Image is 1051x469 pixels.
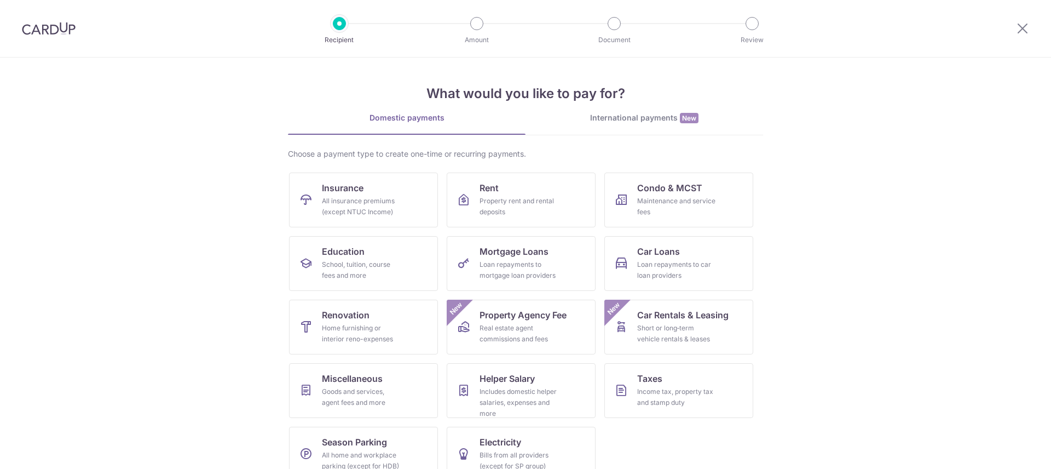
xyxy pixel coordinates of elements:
span: Mortgage Loans [480,245,548,258]
img: CardUp [22,22,76,35]
span: Electricity [480,436,521,449]
p: Review [712,35,793,45]
a: MiscellaneousGoods and services, agent fees and more [289,363,438,418]
a: Property Agency FeeReal estate agent commissions and feesNew [447,300,596,354]
a: Helper SalaryIncludes domestic helper salaries, expenses and more [447,363,596,418]
span: Miscellaneous [322,372,383,385]
div: Home furnishing or interior reno-expenses [322,323,401,345]
div: Loan repayments to mortgage loan providers [480,259,558,281]
a: RenovationHome furnishing or interior reno-expenses [289,300,438,354]
a: EducationSchool, tuition, course fees and more [289,236,438,291]
div: International payments [525,112,763,124]
span: Season Parking [322,436,387,449]
a: Mortgage LoansLoan repayments to mortgage loan providers [447,236,596,291]
span: New [447,300,465,318]
span: Property Agency Fee [480,308,567,322]
span: Taxes [637,372,662,385]
div: Property rent and rental deposits [480,196,558,218]
div: Income tax, property tax and stamp duty [637,386,716,408]
div: Domestic payments [288,112,525,123]
a: RentProperty rent and rental deposits [447,173,596,227]
span: Helper Salary [480,372,535,385]
p: Amount [436,35,517,45]
a: TaxesIncome tax, property tax and stamp duty [604,363,753,418]
a: Condo & MCSTMaintenance and service fees [604,173,753,227]
span: Condo & MCST [637,181,702,195]
p: Recipient [299,35,380,45]
span: Education [322,245,365,258]
span: Renovation [322,308,369,322]
div: Goods and services, agent fees and more [322,386,401,408]
div: Choose a payment type to create one-time or recurring payments. [288,148,763,159]
div: Real estate agent commissions and fees [480,323,558,345]
a: Car Rentals & LeasingShort or long‑term vehicle rentals & leasesNew [604,300,753,354]
p: Document [574,35,655,45]
div: Maintenance and service fees [637,196,716,218]
span: Car Loans [637,245,680,258]
div: Short or long‑term vehicle rentals & leases [637,323,716,345]
h4: What would you like to pay for? [288,84,763,104]
div: Loan repayments to car loan providers [637,259,716,281]
span: Insurance [322,181,363,195]
a: InsuranceAll insurance premiums (except NTUC Income) [289,173,438,227]
span: Car Rentals & Leasing [637,308,729,322]
div: All insurance premiums (except NTUC Income) [322,196,401,218]
span: New [605,300,623,318]
span: Rent [480,181,499,195]
a: Car LoansLoan repayments to car loan providers [604,236,753,291]
div: School, tuition, course fees and more [322,259,401,281]
div: Includes domestic helper salaries, expenses and more [480,386,558,419]
span: New [680,113,698,123]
